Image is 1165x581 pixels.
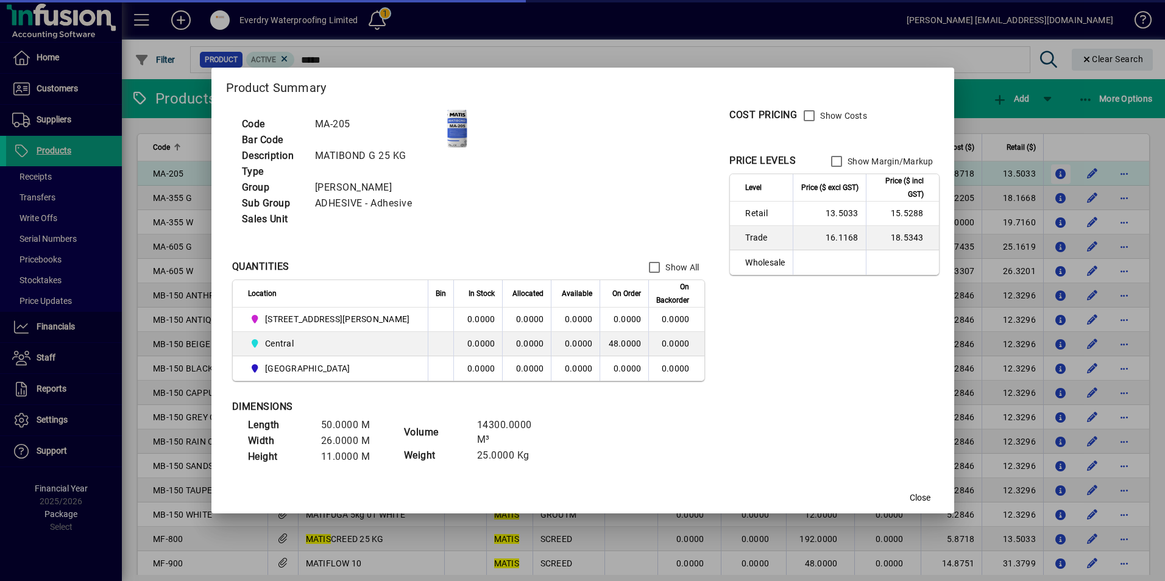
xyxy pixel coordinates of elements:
h2: Product Summary [211,68,954,103]
td: Weight [398,448,471,463]
td: Description [236,148,309,164]
span: In Stock [469,287,495,300]
td: [PERSON_NAME] [309,180,427,195]
span: 14 Tanya Street [248,312,415,326]
td: 0.0000 [502,356,551,381]
td: ADHESIVE - Adhesive [309,195,427,211]
span: Wholesale [745,256,785,269]
td: Bar Code [236,132,309,148]
td: 15.5288 [866,202,939,226]
div: PRICE LEVELS [729,153,796,168]
span: Level [745,181,762,194]
span: On Order [612,287,641,300]
div: COST PRICING [729,108,797,122]
td: 16.1168 [793,226,866,250]
span: 0.0000 [614,314,642,324]
span: Available [562,287,592,300]
td: 0.0000 [453,308,502,332]
button: Close [901,487,940,509]
span: Close [910,491,930,504]
label: Show Costs [818,110,867,122]
span: Location [248,287,277,300]
td: 0.0000 [502,332,551,356]
td: 0.0000 [502,308,551,332]
span: Central [248,336,415,351]
span: Price ($ excl GST) [801,181,859,194]
td: 0.0000 [648,356,704,381]
td: 0.0000 [453,332,502,356]
td: 0.0000 [453,356,502,381]
td: 0.0000 [648,332,704,356]
label: Show Margin/Markup [845,155,933,167]
td: Group [236,180,309,195]
td: MA-205 [309,116,427,132]
span: Retail [745,207,785,219]
div: QUANTITIES [232,259,289,274]
span: Trade [745,231,785,244]
div: DIMENSIONS [232,400,537,414]
span: Price ($ incl GST) [874,174,924,201]
td: Width [242,433,315,449]
img: contain [427,104,487,152]
td: 50.0000 M [315,417,388,433]
td: Volume [398,417,471,448]
td: 0.0000 [551,308,600,332]
td: 11.0000 M [315,449,388,465]
td: 0.0000 [551,332,600,356]
td: 25.0000 Kg [471,448,547,463]
span: Bin [436,287,446,300]
label: Show All [663,261,699,273]
td: 13.5033 [793,202,866,226]
td: 18.5343 [866,226,939,250]
td: Sales Unit [236,211,309,227]
td: 0.0000 [551,356,600,381]
td: MATIBOND G 25 KG [309,148,427,164]
span: [STREET_ADDRESS][PERSON_NAME] [265,313,409,325]
span: [GEOGRAPHIC_DATA] [265,362,350,375]
td: Code [236,116,309,132]
span: Central [265,337,294,350]
span: Queenstown [248,361,415,376]
td: Height [242,449,315,465]
td: 14300.0000 M³ [471,417,547,448]
td: Type [236,164,309,180]
td: Sub Group [236,195,309,211]
td: 0.0000 [648,308,704,332]
span: 0.0000 [614,364,642,373]
span: 48.0000 [609,339,642,348]
span: On Backorder [656,280,689,307]
td: 26.0000 M [315,433,388,449]
span: Allocated [512,287,544,300]
td: Length [242,417,315,433]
